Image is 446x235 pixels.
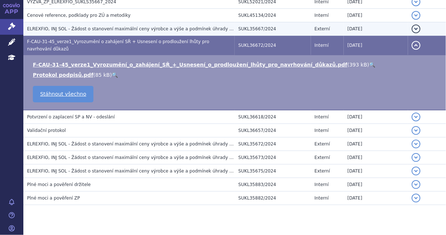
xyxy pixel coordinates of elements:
span: Interní [315,13,329,18]
span: Externí [315,155,330,160]
span: ELREXFIO, INJ SOL - Žádost o stanovení maximální ceny výrobce a výše a podmínek úhrady VILP (3. č... [27,155,258,160]
td: [DATE] [344,36,408,55]
td: SUKL35882/2024 [235,192,311,205]
li: ( ) [33,61,439,68]
td: SUKL45134/2024 [235,9,311,22]
a: Protokol podpisů.pdf [33,72,93,78]
button: detail [412,113,420,121]
span: ELREXFIO, INJ SOL - Žádost o stanovení maximální ceny výrobce a výše a podmínek úhrady VILP (4. č... [27,168,258,174]
span: Interní [315,114,329,120]
span: 85 kB [95,72,110,78]
button: detail [412,140,420,148]
span: 393 kB [349,62,367,68]
span: Externí [315,168,330,174]
span: Plné moci a pověření ZP [27,196,80,201]
span: F-CAU-31-45_verze1_Vyrozumění o zahájení SŘ + Usnesení o prodloužení lhůty pro navrhování důkazů [27,39,209,52]
span: Interní [315,43,329,48]
td: [DATE] [344,178,408,192]
span: Interní [315,182,329,187]
button: detail [412,126,420,135]
td: SUKL36672/2024 [235,36,311,55]
td: [DATE] [344,164,408,178]
td: SUKL36618/2024 [235,110,311,124]
span: Validační protokol [27,128,66,133]
button: detail [412,180,420,189]
button: detail [412,167,420,175]
span: Plné moci a pověření držitele [27,182,91,187]
td: SUKL35675/2024 [235,164,311,178]
span: Interní [315,128,329,133]
td: SUKL35673/2024 [235,151,311,164]
td: SUKL35672/2024 [235,137,311,151]
td: [DATE] [344,192,408,205]
td: SUKL35883/2024 [235,178,311,192]
a: Stáhnout všechno [33,86,93,102]
span: ELREXFIO, INJ SOL - Žádost o stanovení maximální ceny výrobce a výše a podmínek úhrady VILP (OT) [27,26,250,31]
span: Externí [315,141,330,147]
span: Externí [315,26,330,31]
button: detail [412,24,420,33]
td: [DATE] [344,22,408,36]
span: Cenové reference, podklady pro ZÚ a metodiky [27,13,131,18]
td: [DATE] [344,151,408,164]
a: F-CAU-31-45_verze1_Vyrozumění_o_zahájení_SŘ_+_Usnesení_o_prodloužení_lhůty_pro_navrhování_důkazů.pdf [33,62,347,68]
td: [DATE] [344,9,408,22]
a: 🔍 [369,62,376,68]
button: detail [412,41,420,50]
li: ( ) [33,71,439,79]
td: SUKL36657/2024 [235,124,311,137]
button: detail [412,11,420,20]
span: Interní [315,196,329,201]
span: Potvrzení o zaplacení SP a NV - odeslání [27,114,115,120]
button: detail [412,153,420,162]
span: ELREXFIO, INJ SOL - Žádost o stanovení maximální ceny výrobce a výše a podmínek úhrady VILP (2. č... [27,141,258,147]
td: [DATE] [344,137,408,151]
button: detail [412,194,420,202]
td: [DATE] [344,124,408,137]
a: 🔍 [112,72,118,78]
td: [DATE] [344,110,408,124]
td: SUKL35667/2024 [235,22,311,36]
